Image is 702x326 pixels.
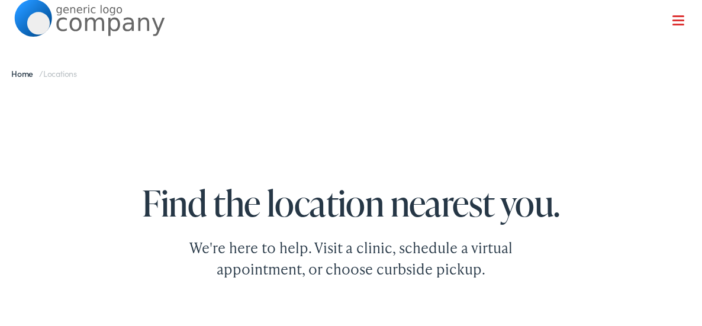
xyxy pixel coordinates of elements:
[162,237,540,280] div: We're here to help. Visit a clinic, schedule a virtual appointment, or choose curbside pickup.
[43,67,77,79] span: Locations
[11,67,77,79] span: /
[23,47,688,72] a: What We Offer
[11,67,39,79] a: Home
[14,183,688,222] h1: Find the location nearest you.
